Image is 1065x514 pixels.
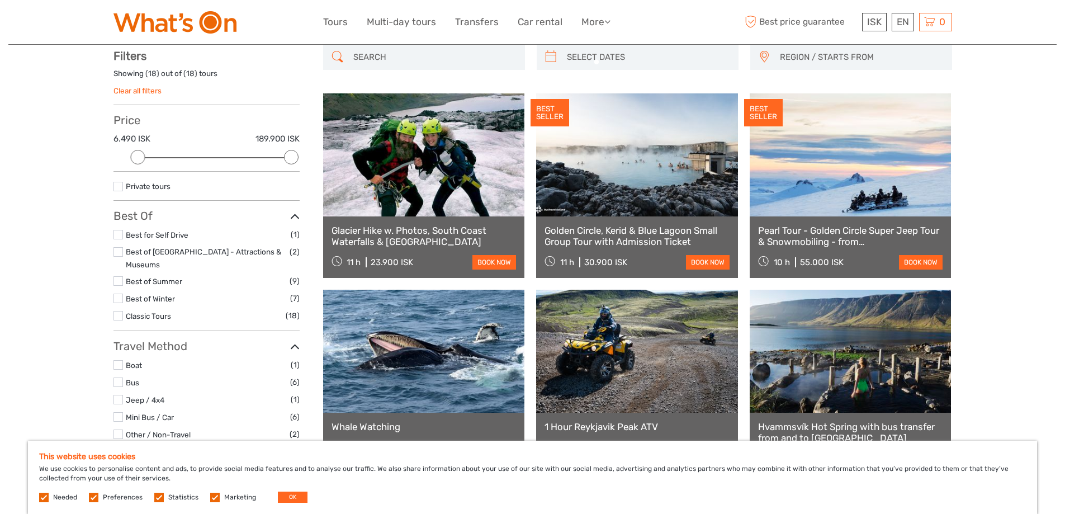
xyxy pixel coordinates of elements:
a: Multi-day tours [367,14,436,30]
h3: Travel Method [113,339,300,353]
a: Golden Circle, Kerid & Blue Lagoon Small Group Tour with Admission Ticket [545,225,730,248]
label: Marketing [224,493,256,502]
span: (6) [290,411,300,423]
a: Best of Summer [126,277,182,286]
a: Transfers [455,14,499,30]
div: EN [892,13,914,31]
div: 55.000 ISK [800,257,844,267]
label: 18 [186,68,195,79]
a: Mini Bus / Car [126,413,174,422]
a: Other / Non-Travel [126,430,191,439]
h5: This website uses cookies [39,452,1026,461]
label: 18 [148,68,157,79]
a: Whale Watching [332,421,517,432]
a: book now [472,255,516,270]
span: (1) [291,228,300,241]
span: (18) [286,309,300,322]
label: Needed [53,493,77,502]
a: Best of [GEOGRAPHIC_DATA] - Attractions & Museums [126,247,281,269]
a: More [581,14,610,30]
img: What's On [113,11,236,34]
div: BEST SELLER [531,99,569,127]
span: (6) [290,376,300,389]
a: Bus [126,378,139,387]
input: SEARCH [349,48,519,67]
button: REGION / STARTS FROM [775,48,946,67]
a: 1 Hour Reykjavik Peak ATV [545,421,730,432]
label: Preferences [103,493,143,502]
a: Car rental [518,14,562,30]
div: We use cookies to personalise content and ads, to provide social media features and to analyse ou... [28,441,1037,514]
span: Best price guarantee [742,13,859,31]
a: book now [686,255,730,270]
span: (1) [291,359,300,371]
a: Tours [323,14,348,30]
button: OK [278,492,307,503]
a: Glacier Hike w. Photos, South Coast Waterfalls & [GEOGRAPHIC_DATA] [332,225,517,248]
a: Classic Tours [126,312,171,320]
label: 189.900 ISK [255,133,300,145]
a: Boat [126,361,142,370]
a: book now [899,255,943,270]
label: Statistics [168,493,198,502]
span: 0 [938,16,947,27]
a: Clear all filters [113,86,162,95]
span: 11 h [347,257,361,267]
label: 6.490 ISK [113,133,150,145]
p: We're away right now. Please check back later! [16,20,126,29]
a: Private tours [126,182,171,191]
a: Jeep / 4x4 [126,395,164,404]
strong: Filters [113,49,146,63]
input: SELECT DATES [562,48,733,67]
span: (2) [290,428,300,441]
span: (2) [290,246,300,258]
h3: Best Of [113,209,300,223]
a: Hvammsvík Hot Spring with bus transfer from and to [GEOGRAPHIC_DATA] [758,421,943,444]
span: ISK [867,16,882,27]
h3: Price [113,114,300,127]
span: 11 h [560,257,574,267]
span: 10 h [774,257,790,267]
span: (9) [290,275,300,287]
div: Showing ( ) out of ( ) tours [113,68,300,86]
a: Best for Self Drive [126,230,188,239]
a: Pearl Tour - Golden Circle Super Jeep Tour & Snowmobiling - from [GEOGRAPHIC_DATA] [758,225,943,248]
button: Open LiveChat chat widget [129,17,142,31]
div: BEST SELLER [744,99,783,127]
span: (7) [290,292,300,305]
div: 30.900 ISK [584,257,627,267]
span: (1) [291,393,300,406]
div: 23.900 ISK [371,257,413,267]
a: Best of Winter [126,294,175,303]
